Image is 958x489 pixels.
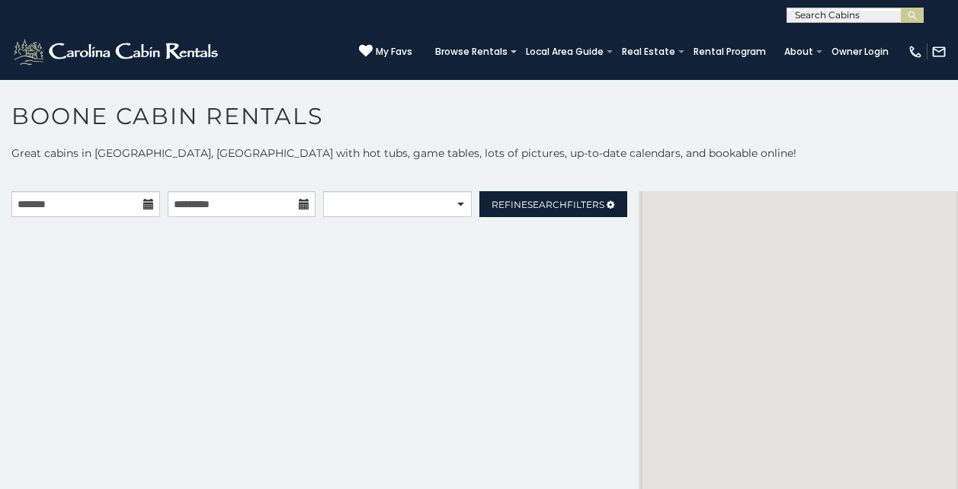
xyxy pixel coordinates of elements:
span: Refine Filters [492,199,604,210]
img: White-1-2.png [11,37,223,67]
img: mail-regular-white.png [931,44,947,59]
a: Rental Program [686,41,774,62]
a: RefineSearchFilters [479,191,628,217]
a: Owner Login [824,41,896,62]
a: About [777,41,821,62]
a: Local Area Guide [518,41,611,62]
img: phone-regular-white.png [908,44,923,59]
span: Search [527,199,567,210]
a: Browse Rentals [428,41,515,62]
a: Real Estate [614,41,683,62]
a: My Favs [359,44,412,59]
span: My Favs [376,45,412,59]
